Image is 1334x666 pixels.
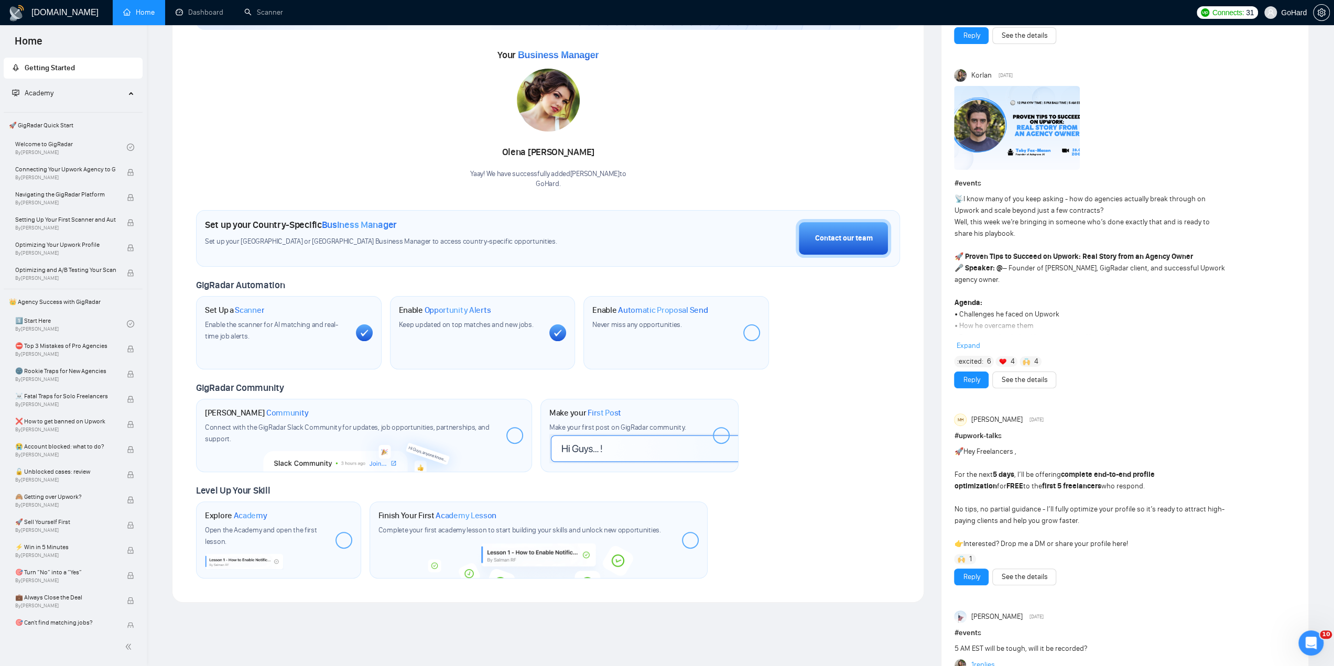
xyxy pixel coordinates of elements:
button: See the details [992,372,1056,388]
span: GigRadar Community [196,382,284,394]
h1: Set Up a [205,305,264,315]
span: Connecting Your Upwork Agency to GigRadar [15,164,116,174]
span: Opportunity Alerts [424,305,491,315]
span: Set up your [GEOGRAPHIC_DATA] or [GEOGRAPHIC_DATA] Business Manager to access country-specific op... [205,237,617,247]
h1: Enable [592,305,708,315]
span: Level Up Your Skill [196,485,270,496]
span: Expand [956,341,980,350]
span: lock [127,345,134,353]
div: MH [955,414,966,425]
span: check-circle [127,320,134,327]
strong: 5 days [992,470,1014,479]
button: See the details [992,569,1056,585]
span: By [PERSON_NAME] [15,502,116,508]
span: lock [127,597,134,604]
p: GoHard . [470,179,626,189]
strong: first 5 freelancers [1042,482,1101,490]
img: Korlan [954,69,967,82]
img: F09C1F8H75G-Event%20with%20Tobe%20Fox-Mason.png [954,86,1080,170]
span: lock [127,421,134,428]
span: Business Manager [322,219,397,231]
span: 4 [1011,356,1015,367]
span: By [PERSON_NAME] [15,376,116,383]
h1: [PERSON_NAME] [205,408,309,418]
img: academy-bg.png [420,543,656,578]
span: setting [1314,8,1329,17]
span: 😭 Account blocked: what to do? [15,441,116,452]
span: Your [497,49,599,61]
span: 🙈 Getting over Upwork? [15,492,116,502]
span: lock [127,471,134,478]
button: Reply [954,27,989,44]
span: By [PERSON_NAME] [15,225,116,231]
img: ❤️ [999,358,1006,365]
span: Academy [25,89,53,97]
div: Contact our team [815,233,872,244]
a: searchScanner [244,8,283,17]
div: I know many of you keep asking - how do agencies actually break through on Upwork and scale beyon... [954,193,1227,435]
a: See the details [1001,374,1047,386]
span: lock [127,194,134,201]
span: Never miss any opportunities. [592,320,681,329]
span: By [PERSON_NAME] [15,477,116,483]
span: By [PERSON_NAME] [15,250,116,256]
span: ⚡ Win in 5 Minutes [15,542,116,552]
span: Open the Academy and open the first lesson. [205,526,317,546]
span: Business Manager [518,50,599,60]
button: Reply [954,569,989,585]
span: check-circle [127,144,134,151]
h1: Explore [205,510,267,521]
span: lock [127,269,134,277]
span: Optimizing Your Upwork Profile [15,239,116,250]
span: Home [6,34,51,56]
span: double-left [125,641,135,652]
span: lock [127,219,134,226]
h1: Set up your Country-Specific [205,219,397,231]
span: ❌ How to get banned on Upwork [15,416,116,427]
span: Getting Started [25,63,75,72]
button: setting [1313,4,1330,21]
span: lock [127,622,134,629]
span: 31 [1246,7,1254,18]
span: [PERSON_NAME] [971,414,1023,425]
span: lock [127,244,134,252]
span: Connect with the GigRadar Slack Community for updates, job opportunities, partnerships, and support. [205,423,490,443]
span: 👉 [954,539,963,548]
div: Hey Freelancers , For the next , I’ll be offering for to the who respond. No tips, no partial gui... [954,446,1227,550]
span: lock [127,169,134,176]
span: 🚀 GigRadar Quick Start [5,115,142,136]
div: Yaay! We have successfully added [PERSON_NAME] to [470,169,626,189]
span: First Post [588,408,621,418]
div: 5 AM EST will be tough, will it be recorded? [954,643,1227,654]
button: See the details [992,27,1056,44]
span: 🎯 Can't find matching jobs? [15,617,116,628]
span: Setting Up Your First Scanner and Auto-Bidder [15,214,116,225]
span: 🌚 Rookie Traps for New Agencies [15,366,116,376]
button: Reply [954,372,989,388]
span: 📡 [954,194,963,203]
span: 👑 Agency Success with GigRadar [5,291,142,312]
strong: @ [996,264,1002,272]
span: 🚀 [954,447,963,456]
span: [PERSON_NAME] [971,611,1023,623]
h1: # upwork-talks [954,430,1296,442]
li: Getting Started [4,58,143,79]
span: Optimizing and A/B Testing Your Scanner for Better Results [15,265,116,275]
button: Contact our team [796,219,891,258]
img: 🙌 [1023,358,1030,365]
a: dashboardDashboard [176,8,223,17]
span: By [PERSON_NAME] [15,603,116,609]
span: Navigating the GigRadar Platform [15,189,116,200]
span: Korlan [971,70,992,81]
span: 1 [969,554,972,564]
span: user [1267,9,1274,16]
span: lock [127,547,134,554]
span: Community [266,408,309,418]
span: By [PERSON_NAME] [15,200,116,206]
span: Keep updated on top matches and new jobs. [399,320,534,329]
span: 4 [1034,356,1038,367]
span: 🚀 Sell Yourself First [15,517,116,527]
span: Make your first post on GigRadar community. [549,423,686,432]
span: lock [127,370,134,378]
span: 🚀 [954,252,963,261]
